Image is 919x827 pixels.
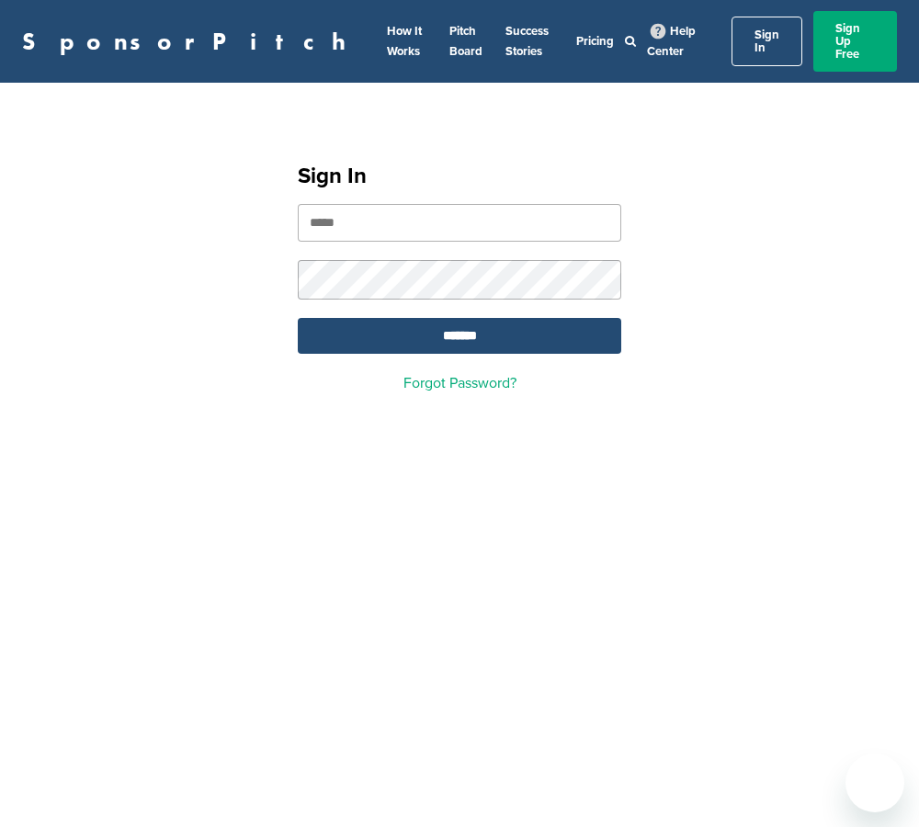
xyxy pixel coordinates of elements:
iframe: Button to launch messaging window [845,753,904,812]
a: How It Works [387,24,422,59]
a: SponsorPitch [22,29,357,53]
a: Pitch Board [449,24,482,59]
a: Help Center [647,20,696,62]
a: Sign In [732,17,802,66]
a: Pricing [576,34,614,49]
a: Success Stories [505,24,549,59]
h1: Sign In [298,160,621,193]
a: Sign Up Free [813,11,897,72]
a: Forgot Password? [403,374,516,392]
